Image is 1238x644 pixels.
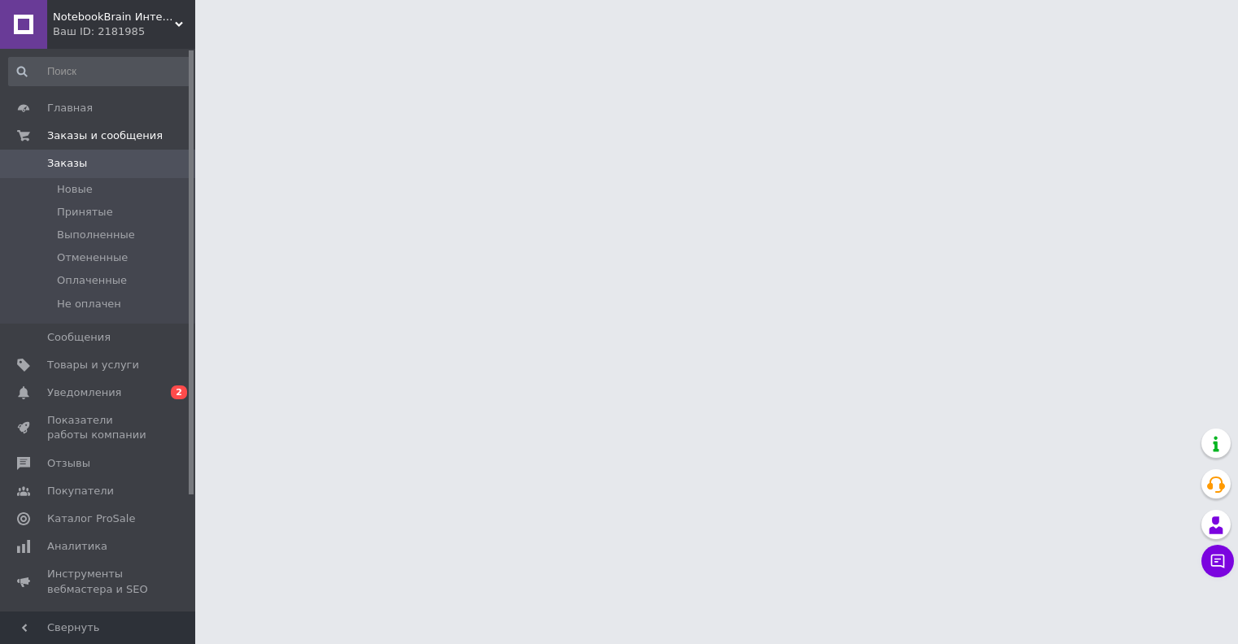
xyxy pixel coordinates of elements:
span: Заказы и сообщения [47,128,163,143]
span: Выполненные [57,228,135,242]
span: Аналитика [47,539,107,554]
span: Новые [57,182,93,197]
button: Чат с покупателем [1201,545,1234,577]
span: Оплаченные [57,273,127,288]
span: Принятые [57,205,113,220]
span: Покупатели [47,484,114,498]
span: Товары и услуги [47,358,139,372]
span: Отзывы [47,456,90,471]
span: Сообщения [47,330,111,345]
div: Ваш ID: 2181985 [53,24,195,39]
span: Инструменты вебмастера и SEO [47,567,150,596]
span: Показатели работы компании [47,413,150,442]
span: 2 [171,385,187,399]
span: Управление сайтом [47,610,150,639]
span: Заказы [47,156,87,171]
span: Не оплачен [57,297,121,311]
span: Отмененные [57,250,128,265]
input: Поиск [8,57,191,86]
span: Каталог ProSale [47,511,135,526]
span: Главная [47,101,93,115]
span: NotebookBrain Интернет-магазин комплектующих для ноутбуков Киев, Одесса. [53,10,175,24]
span: Уведомления [47,385,121,400]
